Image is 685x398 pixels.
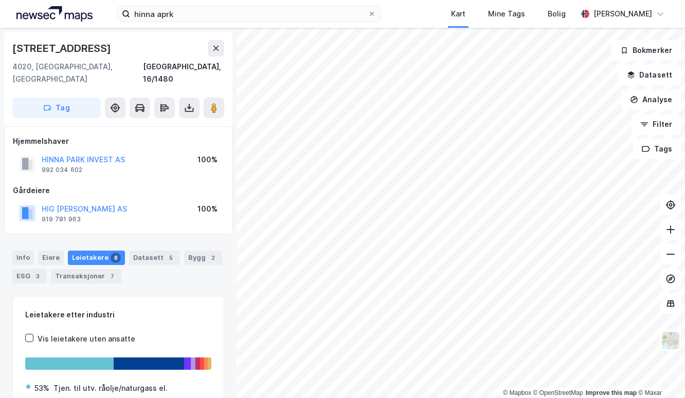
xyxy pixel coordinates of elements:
div: Leietakere etter industri [25,309,211,321]
div: [GEOGRAPHIC_DATA], 16/1480 [143,61,224,85]
div: 992 034 602 [42,166,82,174]
div: 100% [197,154,218,166]
button: Datasett [618,65,681,85]
div: Kontrollprogram for chat [634,349,685,398]
a: Improve this map [586,389,637,396]
div: Kart [451,8,465,20]
button: Bokmerker [611,40,681,61]
div: Vis leietakere uten ansatte [38,333,135,345]
div: 4020, [GEOGRAPHIC_DATA], [GEOGRAPHIC_DATA] [12,61,143,85]
div: Tjen. til utv. råolje/naturgass el. [53,382,168,394]
div: Transaksjoner [51,269,121,283]
div: 8 [111,253,121,263]
div: 3 [32,271,43,281]
div: Datasett [129,251,180,265]
div: [PERSON_NAME] [593,8,652,20]
div: Hjemmelshaver [13,135,224,147]
div: Mine Tags [488,8,525,20]
div: Eiere [38,251,64,265]
img: Z [661,331,680,350]
div: 7 [107,271,117,281]
div: Bolig [548,8,566,20]
input: Søk på adresse, matrikkel, gårdeiere, leietakere eller personer [130,6,368,22]
a: OpenStreetMap [533,389,583,396]
button: Tags [633,139,681,159]
button: Tag [12,98,101,118]
div: ESG [12,269,47,283]
a: Mapbox [503,389,531,396]
div: 2 [208,253,218,263]
div: 919 781 963 [42,215,81,223]
div: 53% [34,382,49,394]
div: Gårdeiere [13,184,224,197]
div: Leietakere [68,251,125,265]
div: [STREET_ADDRESS] [12,40,113,56]
div: Info [12,251,34,265]
button: Filter [632,114,681,135]
img: logo.a4113a55bc3d86da70a041830d287a7e.svg [16,6,93,22]
div: Bygg [184,251,222,265]
iframe: Chat Widget [634,349,685,398]
div: 5 [166,253,176,263]
div: 100% [197,203,218,215]
button: Analyse [621,89,681,110]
